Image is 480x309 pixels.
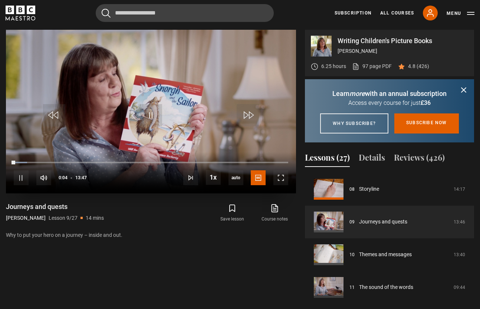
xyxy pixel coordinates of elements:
button: Submit the search query [102,9,111,18]
a: Storyline [359,185,379,193]
i: more [349,90,365,97]
a: Course notes [254,202,296,224]
p: [PERSON_NAME] [338,47,468,55]
a: Subscribe now [394,113,459,133]
a: The sound of the words [359,283,413,291]
button: Fullscreen [273,170,288,185]
p: Access every course for just [314,99,465,107]
button: Toggle navigation [447,10,474,17]
button: Playback Rate [206,170,221,185]
div: Progress Bar [14,162,288,163]
button: Lessons (27) [305,151,350,167]
span: 0:04 [59,171,68,184]
a: Journeys and quests [359,218,407,226]
span: £36 [421,99,431,106]
button: Next Lesson [183,170,198,185]
p: [PERSON_NAME] [6,214,46,222]
p: Learn with an annual subscription [314,88,465,99]
a: Why subscribe? [320,113,388,133]
button: Mute [36,170,51,185]
button: Save lesson [211,202,253,224]
p: 6.25 hours [321,62,346,70]
span: auto [229,170,243,185]
p: Lesson 9/27 [49,214,78,222]
a: Subscription [335,10,371,16]
p: Writing Children's Picture Books [338,38,468,44]
a: 97 page PDF [352,62,392,70]
svg: BBC Maestro [6,6,35,20]
p: 4.8 (426) [408,62,429,70]
input: Search [96,4,274,22]
p: 14 mins [86,214,104,222]
button: Details [359,151,385,167]
span: - [70,175,72,180]
a: Themes and messages [359,251,412,258]
button: Captions [251,170,266,185]
span: 13:47 [75,171,87,184]
div: Current quality: 720p [229,170,243,185]
button: Pause [14,170,29,185]
video-js: Video Player [6,30,296,193]
h1: Journeys and quests [6,202,104,211]
a: All Courses [380,10,414,16]
button: Reviews (426) [394,151,445,167]
p: Why to put your hero on a journey – inside and out. [6,231,296,239]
